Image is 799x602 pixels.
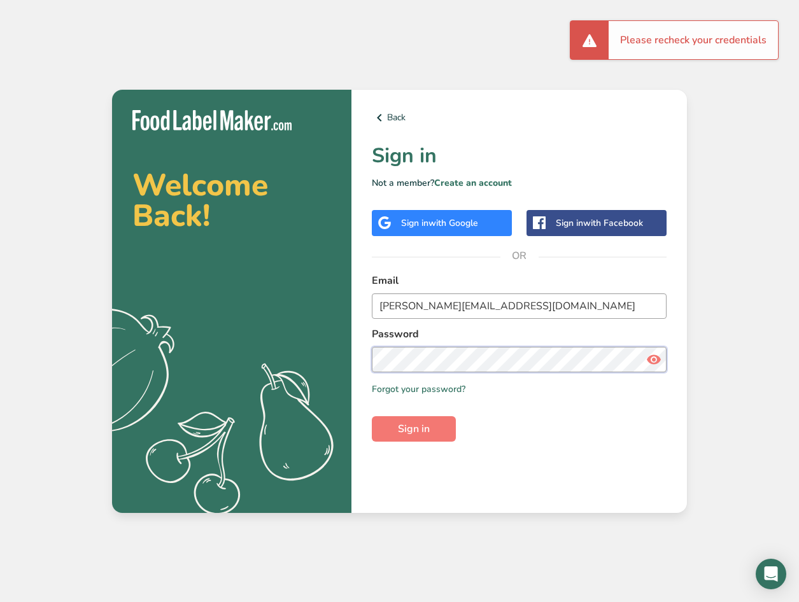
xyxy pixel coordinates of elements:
[132,110,292,131] img: Food Label Maker
[372,273,667,288] label: Email
[372,110,667,125] a: Back
[132,170,331,231] h2: Welcome Back!
[372,293,667,319] input: Enter Your Email
[372,141,667,171] h1: Sign in
[756,559,786,589] div: Open Intercom Messenger
[372,176,667,190] p: Not a member?
[583,217,643,229] span: with Facebook
[398,421,430,437] span: Sign in
[372,416,456,442] button: Sign in
[556,216,643,230] div: Sign in
[434,177,512,189] a: Create an account
[372,326,667,342] label: Password
[372,382,465,396] a: Forgot your password?
[609,21,778,59] div: Please recheck your credentials
[401,216,478,230] div: Sign in
[500,237,539,275] span: OR
[428,217,478,229] span: with Google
